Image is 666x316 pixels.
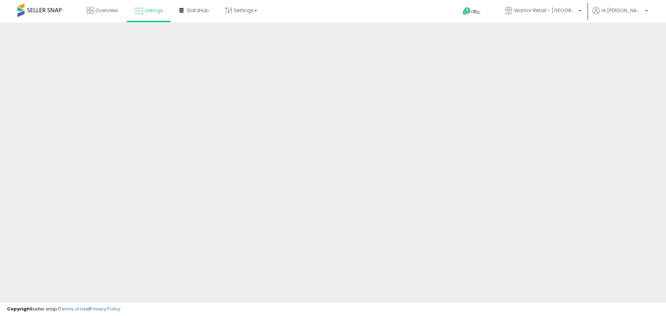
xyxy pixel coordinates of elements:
[7,306,120,313] div: seller snap | |
[592,7,648,23] a: Hi [PERSON_NAME]
[462,7,471,16] i: Get Help
[601,7,643,14] span: Hi [PERSON_NAME]
[95,7,118,14] span: Overview
[471,9,480,15] span: Help
[7,306,32,312] strong: Copyright
[514,7,577,14] span: Warrior Retail - [GEOGRAPHIC_DATA]
[59,306,89,312] a: Terms of Use
[457,2,494,23] a: Help
[145,7,163,14] span: Listings
[90,306,120,312] a: Privacy Policy
[187,7,209,14] span: DataHub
